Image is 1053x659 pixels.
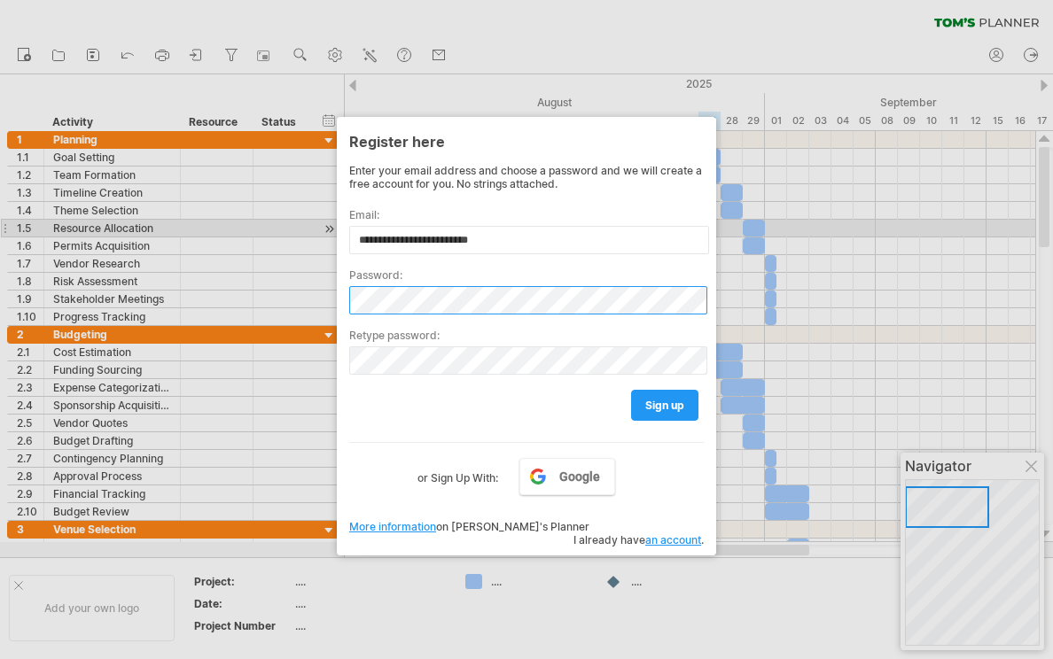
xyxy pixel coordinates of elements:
span: on [PERSON_NAME]'s Planner [349,520,589,533]
a: Google [519,458,615,495]
a: sign up [631,390,698,421]
label: Email: [349,208,704,221]
a: More information [349,520,436,533]
div: Enter your email address and choose a password and we will create a free account for you. No stri... [349,164,704,190]
label: Password: [349,268,704,282]
a: an account [645,533,701,547]
span: Google [559,469,600,484]
div: Register here [349,125,704,157]
label: or Sign Up With: [417,458,498,488]
label: Retype password: [349,329,704,342]
span: I already have . [573,533,704,547]
span: sign up [645,399,684,412]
